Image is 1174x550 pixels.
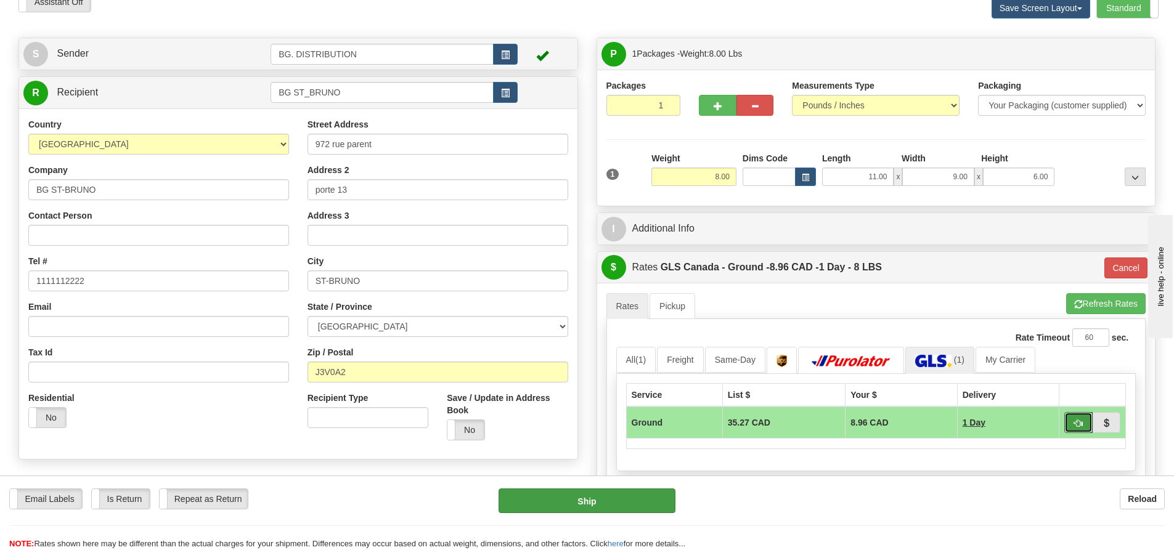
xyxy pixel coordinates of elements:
[308,392,369,404] label: Recipient Type
[601,255,626,280] span: $
[308,164,349,176] label: Address 2
[1016,331,1070,344] label: Rate Timeout
[10,489,82,509] label: Email Labels
[792,79,874,92] label: Measurements Type
[308,346,354,358] label: Zip / Postal
[606,293,649,319] a: Rates
[9,10,114,20] div: live help - online
[1104,257,1148,278] button: Cancel
[770,262,819,272] span: 8.96 CAD -
[308,118,369,131] label: Street Address
[57,87,98,97] span: Recipient
[846,383,957,406] th: Your $
[447,392,568,416] label: Save / Update in Address Book
[28,392,75,404] label: Residential
[23,41,271,67] a: S Sender
[680,49,742,59] span: Weight:
[976,347,1035,373] a: My Carrier
[846,406,957,439] td: 8.96 CAD
[28,209,92,222] label: Contact Person
[822,152,851,164] label: Length
[743,152,788,164] label: Dims Code
[722,406,846,439] td: 35.27 CAD
[915,355,952,367] img: GLS Canada
[28,346,52,358] label: Tax Id
[657,347,704,373] a: Freight
[635,355,646,365] span: (1)
[902,152,926,164] label: Width
[894,168,902,186] span: x
[651,152,680,164] label: Weight
[308,209,349,222] label: Address 3
[777,355,787,367] img: UPS
[601,216,1151,241] a: IAdditional Info
[1146,212,1173,338] iframe: chat widget
[28,301,51,313] label: Email
[28,255,47,267] label: Tel #
[601,255,1096,280] a: $Rates GLS Canada - Ground -8.96 CAD -1 Day - 8 LBS
[709,49,726,59] span: 8.00
[957,383,1059,406] th: Delivery
[626,383,722,406] th: Service
[29,408,66,427] label: No
[626,406,722,439] td: Ground
[271,44,494,65] input: Sender Id
[1128,494,1157,504] b: Reload
[23,81,48,105] span: R
[28,164,68,176] label: Company
[499,488,675,513] button: Ship
[601,42,626,67] span: P
[57,48,89,59] span: Sender
[1066,293,1146,314] button: Refresh Rates
[808,355,894,367] img: Purolator
[23,80,243,105] a: R Recipient
[728,49,743,59] span: Lbs
[308,255,324,267] label: City
[160,489,248,509] label: Repeat as Return
[981,152,1008,164] label: Height
[23,42,48,67] span: S
[606,169,619,180] span: 1
[978,79,1021,92] label: Packaging
[92,489,150,509] label: Is Return
[632,49,637,59] span: 1
[650,293,695,319] a: Pickup
[308,134,568,155] input: Enter a location
[1112,331,1128,344] label: sec.
[974,168,983,186] span: x
[601,217,626,241] span: I
[1125,168,1146,186] div: ...
[28,118,62,131] label: Country
[963,416,985,429] span: 1 Day
[9,539,34,548] span: NOTE:
[606,79,646,92] label: Packages
[705,347,765,373] a: Same-Day
[608,539,624,548] a: here
[447,420,484,440] label: No
[616,347,656,373] a: All
[632,41,743,66] span: Packages -
[308,301,372,313] label: State / Province
[1120,488,1165,509] button: Reload
[661,255,882,280] label: GLS Canada - Ground - 1 Day - 8 LBS
[271,82,494,103] input: Recipient Id
[601,41,1151,67] a: P 1Packages -Weight:8.00 Lbs
[722,383,846,406] th: List $
[954,355,964,365] span: (1)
